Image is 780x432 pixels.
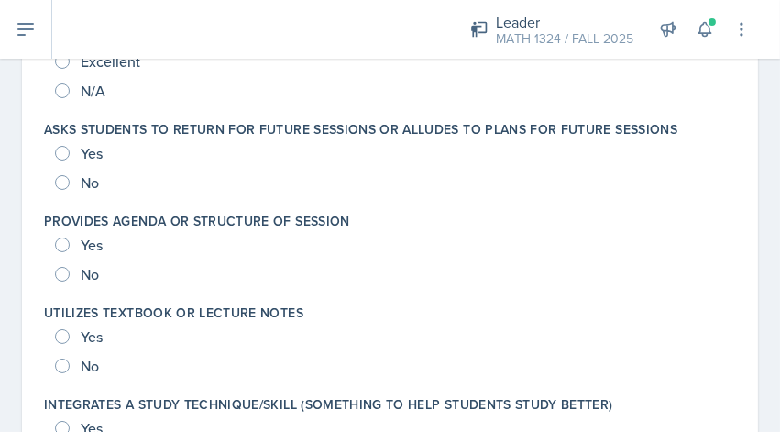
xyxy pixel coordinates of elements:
[44,120,677,138] label: Asks students to return for future sessions or alludes to plans for future sessions
[496,29,633,49] div: MATH 1324 / FALL 2025
[81,52,140,71] span: Excellent
[44,395,613,414] label: Integrates a study technique/skill (something to help students study better)
[81,82,105,100] span: N/A
[81,265,99,283] span: No
[81,173,99,192] span: No
[44,304,303,322] label: Utilizes textbook or lecture notes
[44,212,350,230] label: Provides agenda or structure of session
[81,327,103,346] span: Yes
[81,236,103,254] span: Yes
[496,11,633,33] div: Leader
[81,357,99,375] span: No
[81,144,103,162] span: Yes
